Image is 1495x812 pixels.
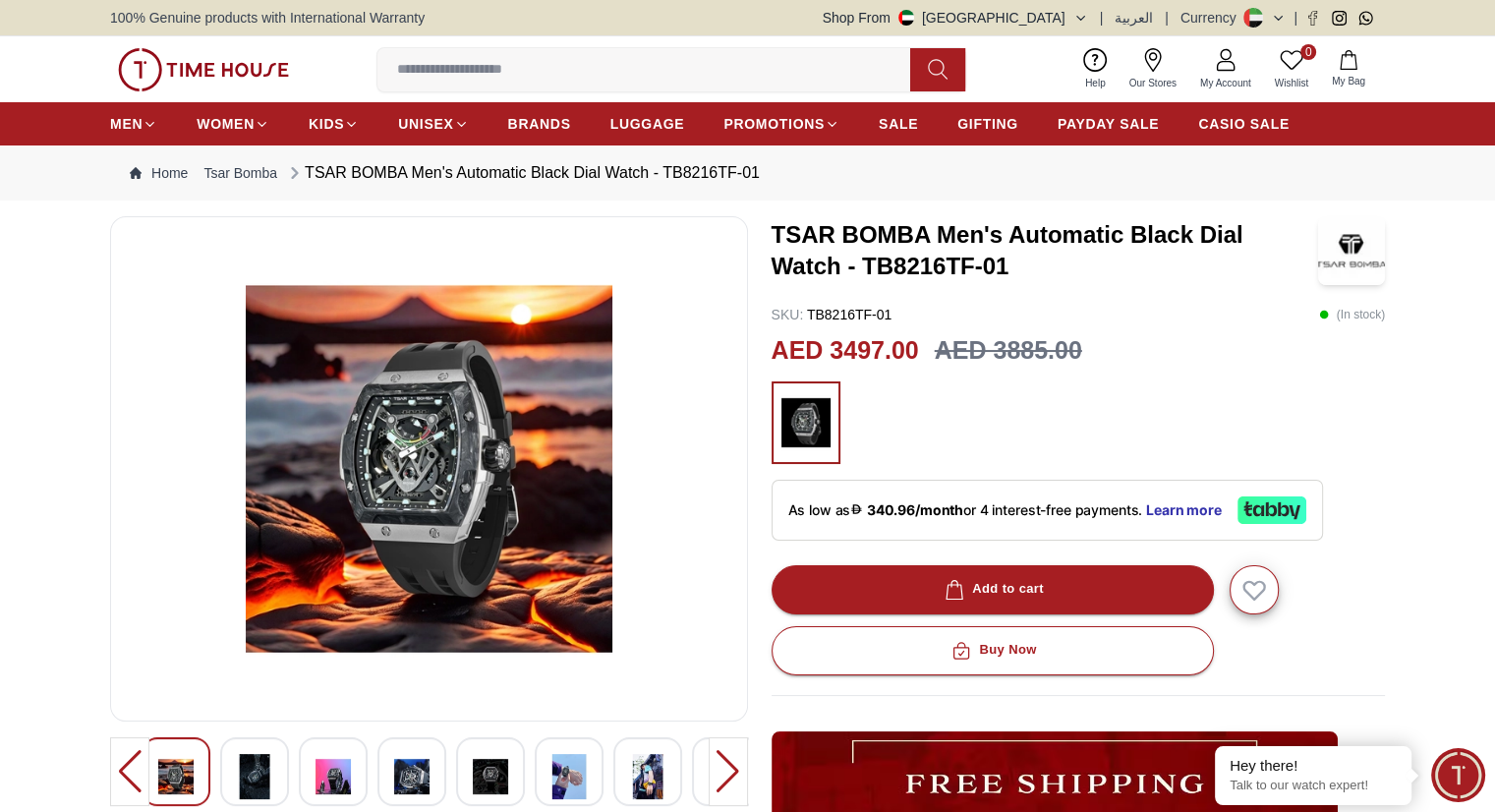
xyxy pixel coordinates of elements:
span: Help [1077,76,1114,90]
h3: TSAR BOMBA Men's Automatic Black Dial Watch - TB8216TF-01 [772,219,1318,282]
span: My Account [1192,76,1259,90]
a: Instagram [1332,11,1347,26]
img: ... [118,48,289,91]
button: My Bag [1320,46,1377,92]
nav: Breadcrumb [110,145,1385,201]
h3: AED 3885.00 [935,332,1082,370]
span: | [1165,8,1169,28]
p: Talk to our watch expert! [1230,778,1397,794]
img: TSAR BOMBA Men's Automatic Black Dial Watch - TB8216TF-01 [127,233,731,705]
span: GIFTING [957,114,1018,134]
div: TSAR BOMBA Men's Automatic Black Dial Watch - TB8216TF-01 [285,161,760,185]
div: Add to cart [941,578,1044,601]
span: 0 [1300,44,1316,60]
span: 100% Genuine products with International Warranty [110,8,425,28]
p: TB8216TF-01 [772,305,892,324]
a: LUGGAGE [610,106,685,142]
img: TSAR BOMBA Men's Automatic Black Dial Watch - TB8216TF-01 [394,754,430,799]
a: Tsar Bomba [203,163,277,183]
a: WOMEN [197,106,269,142]
img: ... [781,391,831,454]
span: LUGGAGE [610,114,685,134]
span: My Bag [1324,74,1373,88]
span: Wishlist [1267,76,1316,90]
span: KIDS [309,114,344,134]
img: TSAR BOMBA Men's Automatic Black Dial Watch - TB8216TF-01 [237,754,272,799]
a: KIDS [309,106,359,142]
img: United Arab Emirates [898,10,914,26]
a: MEN [110,106,157,142]
button: Shop From[GEOGRAPHIC_DATA] [823,8,1088,28]
img: TSAR BOMBA Men's Automatic Black Dial Watch - TB8216TF-01 [551,754,587,799]
span: | [1294,8,1297,28]
h2: AED 3497.00 [772,332,919,370]
a: 0Wishlist [1263,44,1320,94]
span: SALE [879,114,918,134]
a: CASIO SALE [1198,106,1290,142]
a: Our Stores [1118,44,1188,94]
a: Facebook [1305,11,1320,26]
a: GIFTING [957,106,1018,142]
a: UNISEX [398,106,468,142]
img: TSAR BOMBA Men's Automatic Black Dial Watch - TB8216TF-01 [630,754,665,799]
span: MEN [110,114,143,134]
a: Help [1073,44,1118,94]
a: Home [130,163,188,183]
span: PROMOTIONS [723,114,825,134]
img: TSAR BOMBA Men's Automatic Black Dial Watch - TB8216TF-01 [1318,216,1385,285]
button: العربية [1115,8,1153,28]
span: | [1100,8,1104,28]
img: TSAR BOMBA Men's Automatic Black Dial Watch - TB8216TF-01 [158,754,194,799]
a: BRANDS [508,106,571,142]
span: PAYDAY SALE [1058,114,1159,134]
div: Chat Widget [1431,748,1485,802]
p: ( In stock ) [1319,305,1385,324]
div: Currency [1180,8,1244,28]
span: Our Stores [1121,76,1184,90]
button: Add to cart [772,565,1214,614]
div: Buy Now [948,639,1036,662]
a: SALE [879,106,918,142]
img: TSAR BOMBA Men's Automatic Black Dial Watch - TB8216TF-01 [473,754,508,799]
div: Hey there! [1230,756,1397,776]
img: TSAR BOMBA Men's Automatic Black Dial Watch - TB8216TF-01 [316,754,351,799]
span: SKU : [772,307,804,322]
span: BRANDS [508,114,571,134]
a: PROMOTIONS [723,106,839,142]
button: Buy Now [772,626,1214,675]
span: UNISEX [398,114,453,134]
span: WOMEN [197,114,255,134]
a: PAYDAY SALE [1058,106,1159,142]
a: Whatsapp [1358,11,1373,26]
span: CASIO SALE [1198,114,1290,134]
